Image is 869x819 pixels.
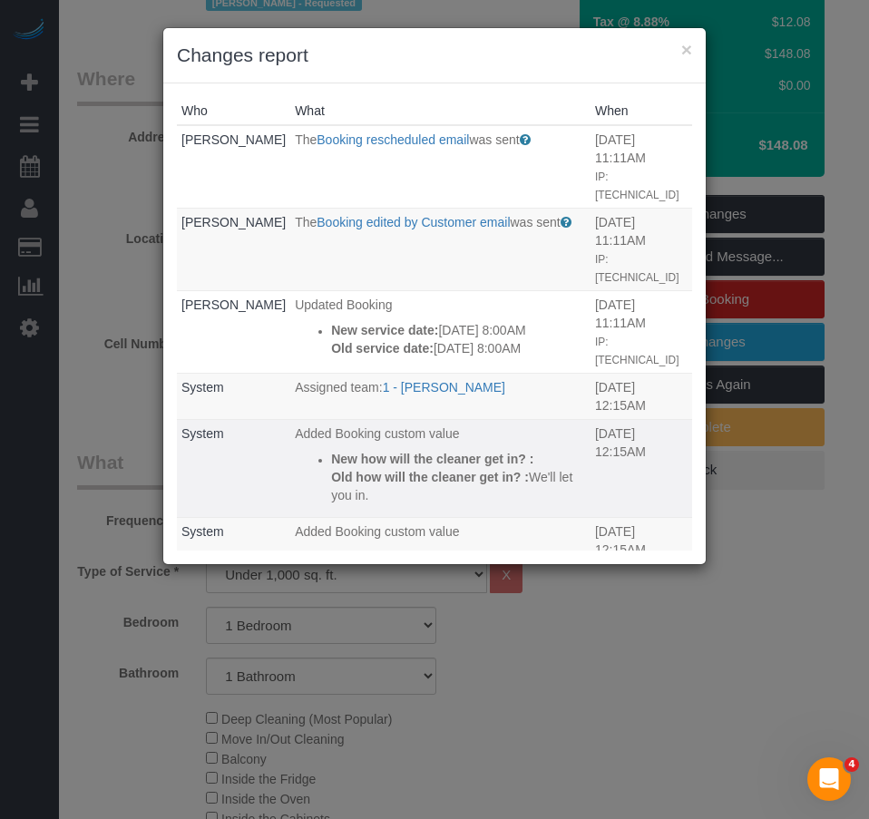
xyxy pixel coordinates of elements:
td: When [591,290,692,373]
td: Who [177,517,290,597]
th: Who [177,97,290,125]
a: System [181,380,224,395]
td: Who [177,419,290,517]
th: When [591,97,692,125]
td: When [591,125,692,208]
strong: Old service date: [331,341,434,356]
span: Assigned team: [295,380,383,395]
strong: Old how will the cleaner get in? : [331,470,529,484]
p: [DATE] 8:00AM [331,321,586,339]
sui-modal: Changes report [163,28,706,564]
td: What [290,125,591,208]
td: Who [177,290,290,373]
td: Who [177,373,290,419]
span: was sent [511,215,561,229]
td: Who [177,125,290,208]
p: [DATE] 8:00AM [331,339,586,357]
span: Updated Booking [295,297,392,312]
small: IP: [TECHNICAL_ID] [595,253,679,284]
td: When [591,373,692,419]
span: was sent [469,132,519,147]
button: × [681,40,692,59]
td: What [290,208,591,290]
strong: New service date: [331,323,438,337]
a: Booking rescheduled email [317,132,469,147]
strong: New do you have any pets? : [331,550,505,564]
span: The [295,215,317,229]
a: 1 - [PERSON_NAME] [383,380,505,395]
td: When [591,419,692,517]
td: When [591,208,692,290]
small: IP: [TECHNICAL_ID] [595,336,679,366]
span: The [295,132,317,147]
span: Added Booking custom value [295,524,459,539]
iframe: Intercom live chat [807,757,851,801]
td: Who [177,208,290,290]
th: What [290,97,591,125]
td: What [290,517,591,597]
small: IP: [TECHNICAL_ID] [595,171,679,201]
p: We'll let you in. [331,468,586,504]
span: Added Booking custom value [295,426,459,441]
td: What [290,419,591,517]
strong: New how will the cleaner get in? : [331,452,533,466]
td: What [290,290,591,373]
a: System [181,426,224,441]
td: When [591,517,692,597]
h3: Changes report [177,42,692,69]
a: [PERSON_NAME] [181,132,286,147]
a: [PERSON_NAME] [181,297,286,312]
span: 4 [845,757,859,772]
a: [PERSON_NAME] [181,215,286,229]
a: Booking edited by Customer email [317,215,510,229]
td: What [290,373,591,419]
a: System [181,524,224,539]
